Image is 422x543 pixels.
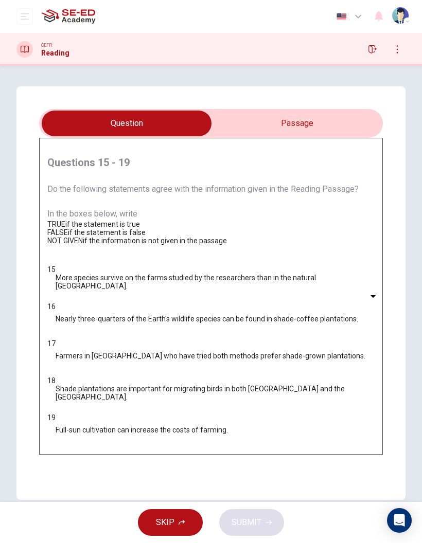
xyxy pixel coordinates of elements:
[65,220,140,228] span: if the statement is true
[41,6,95,27] img: SE-ED Academy logo
[47,302,56,311] span: 16
[47,228,68,237] span: FALSE
[56,274,375,290] span: More species survive on the farms studied by the researchers than in the natural [GEOGRAPHIC_DATA].
[41,42,52,49] span: CEFR
[387,508,412,533] div: Open Intercom Messenger
[47,413,56,422] span: 19
[47,220,65,228] span: TRUE
[47,184,359,219] span: Do the following statements agree with the information given in the Reading Passage? In the boxes...
[392,7,409,24] img: Profile picture
[47,376,56,385] span: 18
[47,339,56,348] span: 17
[56,315,358,323] span: Nearly three-quarters of the Earth's wildlife species can be found in shade-coffee plantations.
[47,265,56,274] span: 15
[47,237,83,245] span: NOT GIVEN
[68,228,146,237] span: if the statement is false
[138,509,203,536] button: SKIP
[56,352,365,360] span: Farmers in [GEOGRAPHIC_DATA] who have tried both methods prefer shade-grown plantations.
[335,13,348,21] img: en
[16,8,33,25] button: open mobile menu
[56,426,228,434] span: Full-sun cultivation can increase the costs of farming.
[47,154,375,171] h4: Questions 15 - 19
[56,385,375,401] span: Shade plantations are important for migrating birds in both [GEOGRAPHIC_DATA] and the [GEOGRAPHIC...
[156,515,174,530] span: SKIP
[83,237,227,245] span: if the information is not given in the passage
[41,49,69,57] h1: Reading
